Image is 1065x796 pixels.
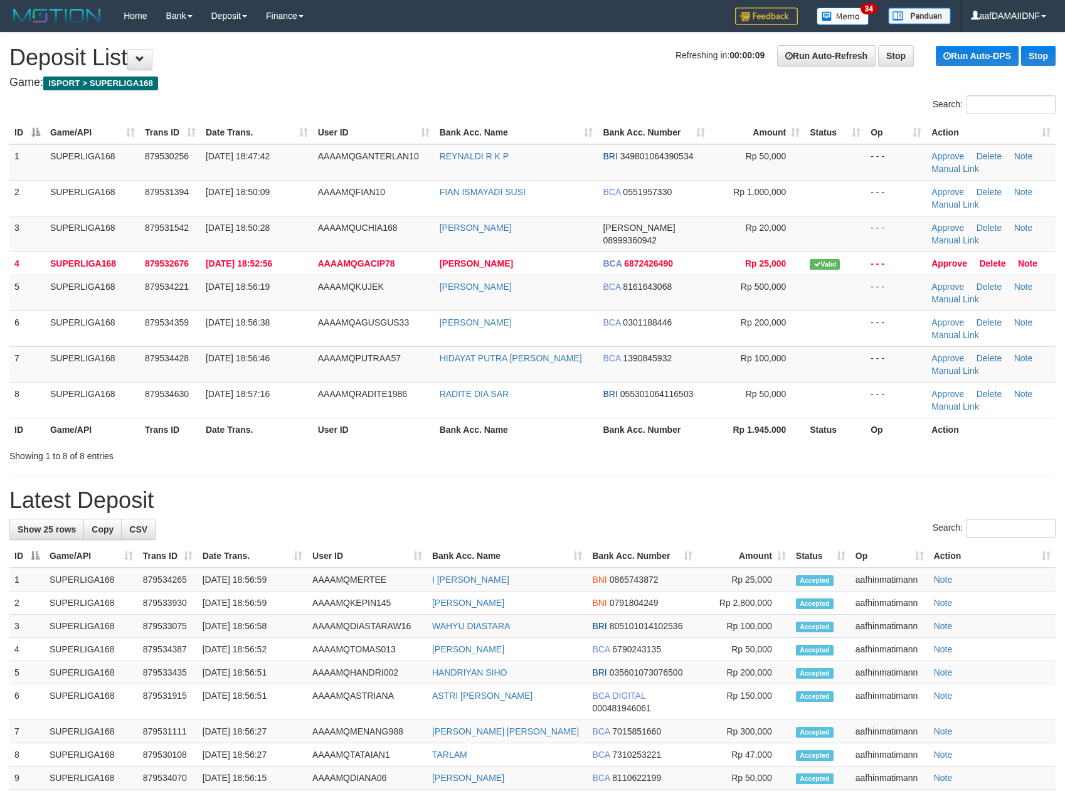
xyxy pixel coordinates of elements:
[9,275,45,310] td: 5
[979,258,1005,268] a: Delete
[817,8,869,25] img: Button%20Memo.svg
[1014,353,1033,363] a: Note
[432,726,579,736] a: [PERSON_NAME] [PERSON_NAME]
[931,235,979,245] a: Manual Link
[697,638,791,661] td: Rp 50,000
[934,691,953,701] a: Note
[796,575,834,586] span: Accepted
[741,317,786,327] span: Rp 200,000
[592,575,607,585] span: BNI
[735,8,798,25] img: Feedback.jpg
[745,258,786,268] span: Rp 25,000
[697,684,791,720] td: Rp 150,000
[931,353,964,363] a: Approve
[796,598,834,609] span: Accepted
[198,684,307,720] td: [DATE] 18:56:51
[796,645,834,655] span: Accepted
[45,720,138,743] td: SUPERLIGA168
[592,644,610,654] span: BCA
[318,187,385,197] span: AAAAMQFIAN10
[440,223,512,233] a: [PERSON_NAME]
[791,544,850,568] th: Status: activate to sort column ascending
[145,389,189,399] span: 879534630
[741,353,786,363] span: Rp 100,000
[145,151,189,161] span: 879530256
[931,187,964,197] a: Approve
[45,180,140,216] td: SUPERLIGA168
[934,750,953,760] a: Note
[610,621,683,631] span: Copy 805101014102536 to clipboard
[43,77,158,90] span: ISPORT > SUPERLIGA168
[697,615,791,638] td: Rp 100,000
[610,667,683,677] span: Copy 035601073076500 to clipboard
[592,691,645,701] span: BCA DIGITAL
[592,750,610,760] span: BCA
[931,151,964,161] a: Approve
[741,282,786,292] span: Rp 500,000
[206,223,270,233] span: [DATE] 18:50:28
[866,216,926,252] td: - - -
[977,151,1002,161] a: Delete
[318,353,401,363] span: AAAAMQPUTRAA57
[9,592,45,615] td: 2
[977,317,1002,327] a: Delete
[733,187,786,197] span: Rp 1,000,000
[866,252,926,275] td: - - -
[931,294,979,304] a: Manual Link
[440,258,513,268] a: [PERSON_NAME]
[623,317,672,327] span: Copy 0301188446 to clipboard
[598,418,710,441] th: Bank Acc. Number
[45,382,140,418] td: SUPERLIGA168
[138,743,198,767] td: 879530108
[45,743,138,767] td: SUPERLIGA168
[603,317,620,327] span: BCA
[145,317,189,327] span: 879534359
[9,445,435,462] div: Showing 1 to 8 of 8 entries
[866,275,926,310] td: - - -
[850,615,929,638] td: aafhinmatimann
[45,661,138,684] td: SUPERLIGA168
[45,121,140,144] th: Game/API: activate to sort column ascending
[440,282,512,292] a: [PERSON_NAME]
[931,401,979,411] a: Manual Link
[603,235,657,245] span: Copy 08999360942 to clipboard
[697,720,791,743] td: Rp 300,000
[603,151,617,161] span: BRI
[878,45,914,66] a: Stop
[587,544,697,568] th: Bank Acc. Number: activate to sort column ascending
[432,750,467,760] a: TARLAM
[9,544,45,568] th: ID: activate to sort column descending
[977,282,1002,292] a: Delete
[9,6,105,25] img: MOTION_logo.png
[624,258,673,268] span: Copy 6872426490 to clipboard
[92,524,114,534] span: Copy
[9,519,84,540] a: Show 25 rows
[796,691,834,702] span: Accepted
[977,187,1002,197] a: Delete
[710,418,805,441] th: Rp 1.945.000
[850,767,929,790] td: aafhinmatimann
[45,310,140,346] td: SUPERLIGA168
[9,382,45,418] td: 8
[206,187,270,197] span: [DATE] 18:50:09
[1014,282,1033,292] a: Note
[931,366,979,376] a: Manual Link
[307,592,427,615] td: AAAAMQKEPIN145
[861,3,877,14] span: 34
[933,95,1056,114] label: Search:
[934,598,953,608] a: Note
[620,389,694,399] span: Copy 055301064116503 to clipboard
[796,727,834,738] span: Accepted
[934,621,953,631] a: Note
[129,524,147,534] span: CSV
[198,638,307,661] td: [DATE] 18:56:52
[318,389,407,399] span: AAAAMQRADITE1986
[9,638,45,661] td: 4
[121,519,156,540] a: CSV
[206,317,270,327] span: [DATE] 18:56:38
[1014,223,1033,233] a: Note
[45,216,140,252] td: SUPERLIGA168
[612,644,661,654] span: Copy 6790243135 to clipboard
[45,275,140,310] td: SUPERLIGA168
[796,622,834,632] span: Accepted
